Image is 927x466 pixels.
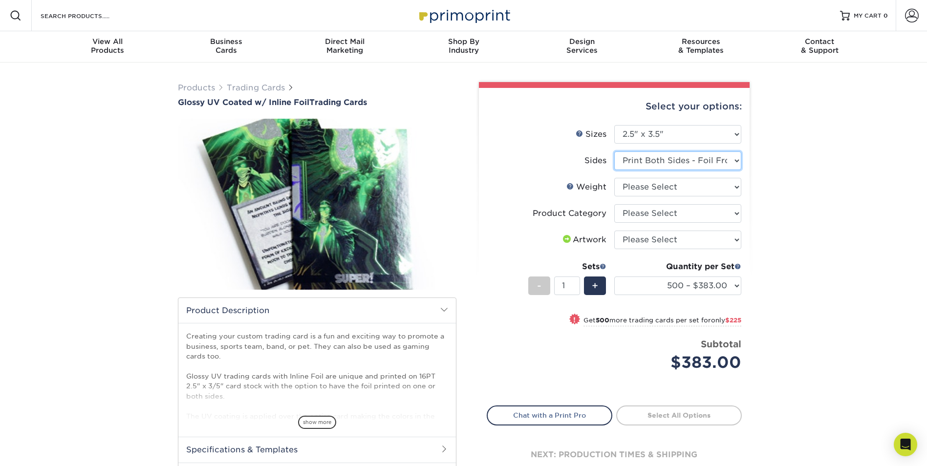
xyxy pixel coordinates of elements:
[642,31,760,63] a: Resources& Templates
[178,298,456,323] h2: Product Description
[614,261,741,273] div: Quantity per Set
[528,261,606,273] div: Sets
[711,317,741,324] span: only
[487,405,612,425] a: Chat with a Print Pro
[596,317,609,324] strong: 500
[642,37,760,55] div: & Templates
[561,234,606,246] div: Artwork
[404,37,523,46] span: Shop By
[48,37,167,46] span: View All
[642,37,760,46] span: Resources
[760,37,879,46] span: Contact
[167,37,285,46] span: Business
[178,108,456,300] img: Glossy UV Coated w/ Inline Foil 01
[622,351,741,374] div: $383.00
[523,31,642,63] a: DesignServices
[701,339,741,349] strong: Subtotal
[584,155,606,167] div: Sides
[40,10,135,21] input: SEARCH PRODUCTS.....
[583,317,741,326] small: Get more trading cards per set for
[285,37,404,55] div: Marketing
[894,433,917,456] div: Open Intercom Messenger
[167,31,285,63] a: BusinessCards
[523,37,642,46] span: Design
[285,37,404,46] span: Direct Mail
[884,12,888,19] span: 0
[178,98,309,107] span: Glossy UV Coated w/ Inline Foil
[854,12,882,20] span: MY CART
[404,31,523,63] a: Shop ByIndustry
[178,437,456,462] h2: Specifications & Templates
[533,208,606,219] div: Product Category
[298,416,336,429] span: show more
[2,436,83,463] iframe: Google Customer Reviews
[178,98,456,107] a: Glossy UV Coated w/ Inline FoilTrading Cards
[178,98,456,107] h1: Trading Cards
[415,5,513,26] img: Primoprint
[523,37,642,55] div: Services
[186,331,448,441] p: Creating your custom trading card is a fun and exciting way to promote a business, sports team, b...
[760,37,879,55] div: & Support
[725,317,741,324] span: $225
[760,31,879,63] a: Contact& Support
[592,278,598,293] span: +
[48,37,167,55] div: Products
[48,31,167,63] a: View AllProducts
[566,181,606,193] div: Weight
[227,83,285,92] a: Trading Cards
[178,83,215,92] a: Products
[285,31,404,63] a: Direct MailMarketing
[573,315,576,325] span: !
[576,128,606,140] div: Sizes
[167,37,285,55] div: Cards
[616,405,742,425] a: Select All Options
[487,88,742,125] div: Select your options:
[537,278,541,293] span: -
[404,37,523,55] div: Industry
